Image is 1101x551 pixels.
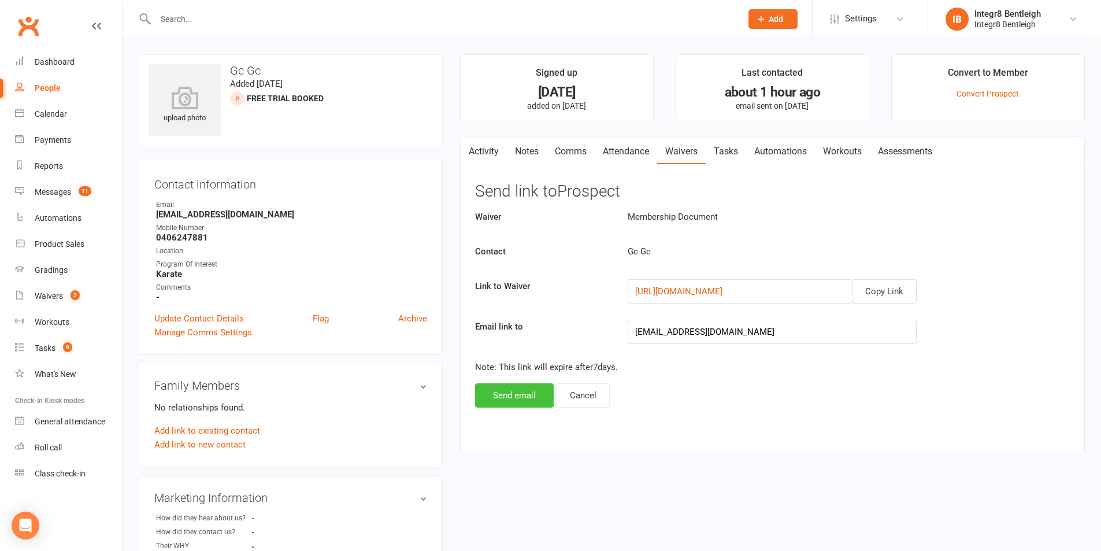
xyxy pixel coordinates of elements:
div: Mobile Number [156,223,427,234]
button: Add [748,9,798,29]
div: Convert to Member [948,65,1028,86]
a: People [15,75,122,101]
div: Signed up [536,65,577,86]
span: 2 [71,290,80,300]
div: Roll call [35,443,62,452]
button: Copy Link [852,279,917,304]
a: Class kiosk mode [15,461,122,487]
div: Open Intercom Messenger [12,512,39,539]
label: Email link to [466,320,620,334]
h3: Gc Gc [149,64,433,77]
a: Assessments [870,138,940,165]
strong: - [251,542,318,551]
span: 9 [63,342,72,352]
a: [URL][DOMAIN_NAME] [635,286,722,297]
div: How did they contact us? [156,527,251,538]
span: Add [769,14,783,24]
strong: - [251,514,318,523]
h3: Contact information [154,173,427,191]
a: Workouts [15,309,122,335]
a: Flag [313,312,329,326]
a: Manage Comms Settings [154,326,252,339]
a: Automations [746,138,815,165]
a: Comms [547,138,595,165]
a: Update Contact Details [154,312,244,326]
div: Gc Gc [619,245,976,258]
a: Add link to new contact [154,438,246,452]
p: email sent on [DATE] [687,101,858,110]
h3: Family Members [154,379,427,392]
strong: 0406247881 [156,232,427,243]
a: Archive [398,312,427,326]
span: Settings [845,6,877,32]
p: No relationships found. [154,401,427,415]
a: Waivers 2 [15,283,122,309]
a: Dashboard [15,49,122,75]
span: 11 [79,186,91,196]
div: IB [946,8,969,31]
p: Note: This link will expire after 7 days. [475,360,1070,374]
a: General attendance kiosk mode [15,409,122,435]
div: Integr8 Bentleigh [974,9,1041,19]
div: Tasks [35,343,55,353]
button: Cancel [557,383,610,408]
strong: [EMAIL_ADDRESS][DOMAIN_NAME] [156,209,427,220]
div: How did they hear about us? [156,513,251,524]
a: Add link to existing contact [154,424,260,438]
div: Workouts [35,317,69,327]
a: What's New [15,361,122,387]
strong: - [156,292,427,302]
div: Last contacted [742,65,803,86]
a: Payments [15,127,122,153]
a: Tasks [706,138,746,165]
input: Search... [152,11,733,27]
a: Convert Prospect [957,89,1019,98]
h3: Marketing Information [154,491,427,504]
div: Product Sales [35,239,84,249]
div: Comments [156,282,427,293]
a: Waivers [657,138,706,165]
div: Integr8 Bentleigh [974,19,1041,29]
div: Class check-in [35,469,86,478]
div: Gradings [35,265,68,275]
div: Automations [35,213,81,223]
div: Location [156,246,427,257]
a: Product Sales [15,231,122,257]
h3: Send link to Prospect [475,183,1070,201]
time: Added [DATE] [230,79,283,89]
div: Messages [35,187,71,197]
a: Tasks 9 [15,335,122,361]
div: Dashboard [35,57,75,66]
div: upload photo [149,86,221,124]
div: What's New [35,369,76,379]
div: Payments [35,135,71,145]
strong: Karate [156,269,427,279]
a: Attendance [595,138,657,165]
div: Program Of Interest [156,259,427,270]
div: about 1 hour ago [687,86,858,98]
div: General attendance [35,417,105,426]
label: Link to Waiver [466,279,620,293]
a: Reports [15,153,122,179]
a: Automations [15,205,122,231]
p: added on [DATE] [471,101,643,110]
a: Calendar [15,101,122,127]
label: Waiver [466,210,620,224]
div: People [35,83,61,93]
label: Contact [466,245,620,258]
a: Roll call [15,435,122,461]
div: Email [156,199,427,210]
div: Reports [35,161,63,171]
a: Activity [461,138,507,165]
a: Gradings [15,257,122,283]
a: Notes [507,138,547,165]
a: Clubworx [14,12,43,40]
a: Messages 11 [15,179,122,205]
strong: - [251,528,318,537]
div: Waivers [35,291,63,301]
div: Membership Document [619,210,976,224]
a: Workouts [815,138,870,165]
div: [DATE] [471,86,643,98]
div: Calendar [35,109,67,119]
button: Send email [475,383,554,408]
